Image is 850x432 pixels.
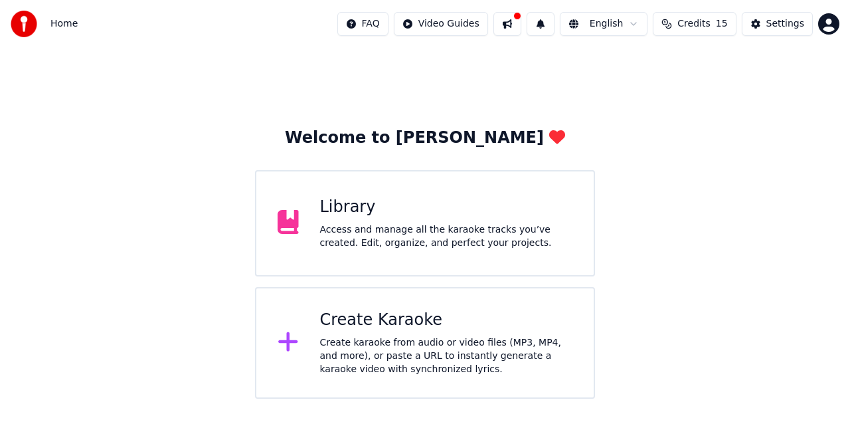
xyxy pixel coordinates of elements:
img: youka [11,11,37,37]
nav: breadcrumb [50,17,78,31]
div: Access and manage all the karaoke tracks you’ve created. Edit, organize, and perfect your projects. [320,223,573,250]
div: Settings [766,17,804,31]
button: Settings [742,12,813,36]
div: Library [320,197,573,218]
span: 15 [716,17,728,31]
div: Create karaoke from audio or video files (MP3, MP4, and more), or paste a URL to instantly genera... [320,336,573,376]
span: Home [50,17,78,31]
span: Credits [677,17,710,31]
div: Create Karaoke [320,310,573,331]
button: FAQ [337,12,388,36]
button: Video Guides [394,12,488,36]
div: Welcome to [PERSON_NAME] [285,128,565,149]
button: Credits15 [653,12,736,36]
